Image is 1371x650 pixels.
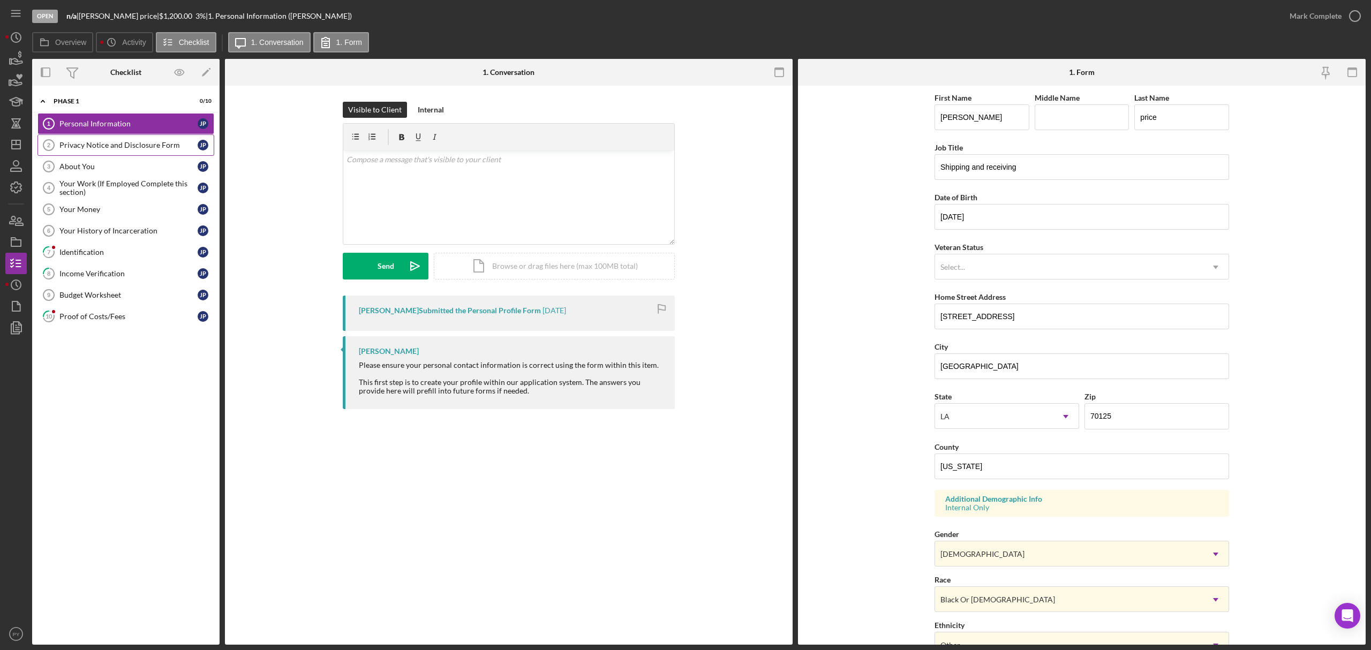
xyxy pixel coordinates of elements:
tspan: 2 [47,142,50,148]
a: 2Privacy Notice and Disclosure Formjp [37,134,214,156]
button: PY [5,623,27,645]
div: Additional Demographic Info [945,495,1218,503]
label: Checklist [179,38,209,47]
div: [PERSON_NAME] Submitted the Personal Profile Form [359,306,541,315]
div: Internal Only [945,503,1218,512]
label: 1. Conversation [251,38,304,47]
a: 3About Youjp [37,156,214,177]
tspan: 9 [47,292,50,298]
div: Mark Complete [1290,5,1342,27]
label: Date of Birth [935,193,977,202]
div: [PERSON_NAME] price | [79,12,159,20]
div: j p [198,161,208,172]
div: j p [198,268,208,279]
div: $1,200.00 [159,12,195,20]
label: Overview [55,38,86,47]
label: Zip [1084,392,1096,401]
label: Job Title [935,143,963,152]
text: PY [13,631,20,637]
div: Internal [418,102,444,118]
div: j p [198,118,208,129]
label: Activity [122,38,146,47]
div: About You [59,162,198,171]
button: Send [343,253,428,279]
label: First Name [935,93,971,102]
div: Open Intercom Messenger [1335,603,1360,629]
div: 3 % [195,12,206,20]
div: Identification [59,248,198,256]
tspan: 5 [47,206,50,213]
div: 1. Conversation [483,68,534,77]
div: Checklist [110,68,141,77]
a: 1Personal Informationjp [37,113,214,134]
div: [DEMOGRAPHIC_DATA] [940,550,1025,558]
tspan: 1 [47,120,50,127]
div: Income Verification [59,269,198,278]
a: 9Budget Worksheetjp [37,284,214,306]
div: [PERSON_NAME] [359,347,419,356]
tspan: 10 [46,313,52,320]
div: j p [198,140,208,150]
tspan: 3 [47,163,50,170]
div: 0 / 10 [192,98,212,104]
div: Budget Worksheet [59,291,198,299]
div: j p [198,183,208,193]
div: Your Work (If Employed Complete this section) [59,179,198,196]
label: 1. Form [336,38,362,47]
button: Checklist [156,32,216,52]
b: n/a [66,11,77,20]
button: 1. Conversation [228,32,311,52]
div: j p [198,225,208,236]
button: Internal [412,102,449,118]
div: Please ensure your personal contact information is correct using the form within this item. This ... [359,361,664,395]
tspan: 8 [47,270,50,277]
a: 10Proof of Costs/Feesjp [37,306,214,327]
div: Phase 1 [54,98,185,104]
div: j p [198,290,208,300]
label: Last Name [1134,93,1169,102]
a: 4Your Work (If Employed Complete this section)jp [37,177,214,199]
label: Middle Name [1035,93,1080,102]
a: 7Identificationjp [37,241,214,263]
button: 1. Form [313,32,369,52]
div: 1. Form [1069,68,1095,77]
time: 2025-07-30 16:20 [543,306,566,315]
tspan: 6 [47,228,50,234]
tspan: 7 [47,248,51,255]
div: | [66,12,79,20]
button: Overview [32,32,93,52]
div: Black Or [DEMOGRAPHIC_DATA] [940,595,1055,604]
div: Your Money [59,205,198,214]
div: Visible to Client [348,102,402,118]
div: LA [940,412,950,421]
div: Other [940,641,960,649]
a: 5Your Moneyjp [37,199,214,220]
button: Mark Complete [1279,5,1366,27]
div: j p [198,311,208,322]
button: Activity [96,32,153,52]
a: 8Income Verificationjp [37,263,214,284]
div: Open [32,10,58,23]
label: Home Street Address [935,292,1006,301]
div: Your History of Incarceration [59,226,198,235]
div: Privacy Notice and Disclosure Form [59,141,198,149]
div: Send [378,253,394,279]
div: Personal Information [59,119,198,128]
div: j p [198,204,208,215]
div: j p [198,247,208,258]
label: County [935,442,959,451]
label: City [935,342,948,351]
div: Proof of Costs/Fees [59,312,198,321]
tspan: 4 [47,185,51,191]
div: | 1. Personal Information ([PERSON_NAME]) [206,12,352,20]
a: 6Your History of Incarcerationjp [37,220,214,241]
div: Select... [940,263,965,271]
button: Visible to Client [343,102,407,118]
